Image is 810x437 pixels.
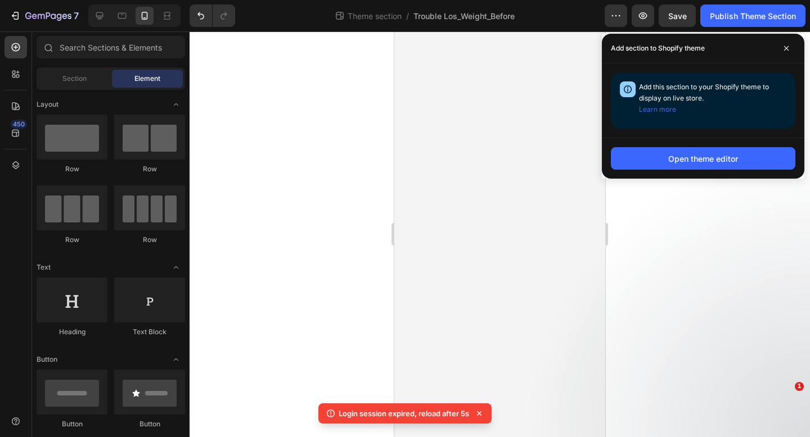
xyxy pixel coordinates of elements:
[668,153,738,165] div: Open theme editor
[74,9,79,22] p: 7
[11,120,27,129] div: 450
[134,74,160,84] span: Element
[659,4,696,27] button: Save
[345,10,404,22] span: Theme section
[795,382,804,391] span: 1
[668,11,687,21] span: Save
[190,4,235,27] div: Undo/Redo
[710,10,796,22] div: Publish Theme Section
[114,164,185,174] div: Row
[37,262,51,272] span: Text
[413,10,515,22] span: Trouble Los_Weight_Before
[167,258,185,276] span: Toggle open
[167,350,185,368] span: Toggle open
[339,408,469,419] p: Login session expired, reload after 5s
[639,83,769,113] span: Add this section to your Shopify theme to display on live store.
[37,36,185,58] input: Search Sections & Elements
[611,147,795,170] button: Open theme editor
[37,235,107,245] div: Row
[37,354,57,365] span: Button
[611,43,705,54] p: Add section to Shopify theme
[114,235,185,245] div: Row
[4,4,84,27] button: 7
[62,74,87,84] span: Section
[700,4,805,27] button: Publish Theme Section
[406,10,409,22] span: /
[37,99,58,110] span: Layout
[114,327,185,337] div: Text Block
[167,95,185,113] span: Toggle open
[37,164,107,174] div: Row
[772,399,799,426] iframe: Intercom live chat
[37,327,107,337] div: Heading
[639,104,676,115] button: Learn more
[37,419,107,429] div: Button
[394,31,605,437] iframe: Design area
[114,419,185,429] div: Button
